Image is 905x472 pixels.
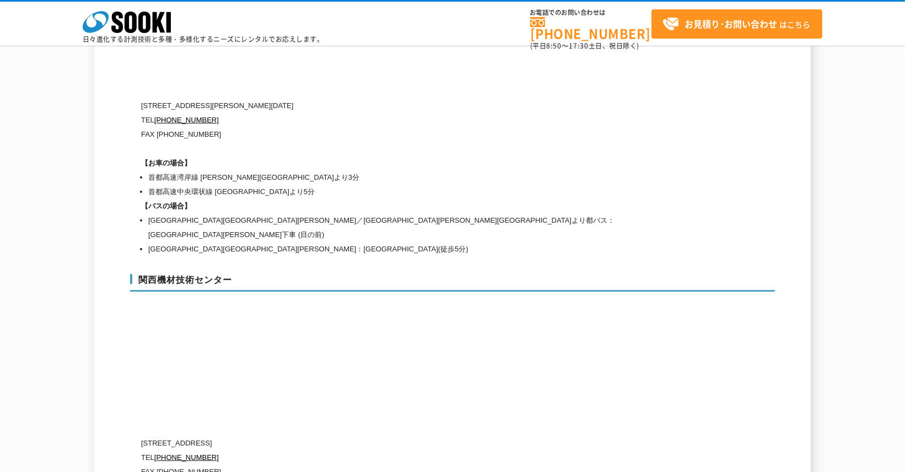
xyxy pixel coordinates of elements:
[154,116,219,124] a: [PHONE_NUMBER]
[530,41,639,51] span: (平日 ～ 土日、祝日除く)
[148,170,670,185] li: 首都高速湾岸線 [PERSON_NAME][GEOGRAPHIC_DATA]より3分
[148,185,670,199] li: 首都高速中央環状線 [GEOGRAPHIC_DATA]より5分
[141,113,670,127] p: TEL
[530,9,651,16] span: お電話でのお問い合わせは
[83,36,324,42] p: 日々進化する計測技術と多種・多様化するニーズにレンタルでお応えします。
[530,17,651,40] a: [PHONE_NUMBER]
[685,17,777,30] strong: お見積り･お問い合わせ
[141,127,670,142] p: FAX [PHONE_NUMBER]
[662,16,810,33] span: はこちら
[569,41,589,51] span: 17:30
[141,156,670,170] h1: 【お車の場合】
[651,9,822,39] a: お見積り･お問い合わせはこちら
[154,453,219,462] a: [PHONE_NUMBER]
[148,213,670,242] li: [GEOGRAPHIC_DATA][GEOGRAPHIC_DATA][PERSON_NAME]／[GEOGRAPHIC_DATA][PERSON_NAME][GEOGRAPHIC_DATA]より...
[547,41,562,51] span: 8:50
[148,242,670,256] li: [GEOGRAPHIC_DATA][GEOGRAPHIC_DATA][PERSON_NAME]：[GEOGRAPHIC_DATA](徒歩5分)
[141,436,670,450] p: [STREET_ADDRESS]
[141,199,670,213] h1: 【バスの場合】
[141,450,670,465] p: TEL
[130,274,775,292] h3: 関西機材技術センター
[141,99,670,113] p: [STREET_ADDRESS][PERSON_NAME][DATE]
